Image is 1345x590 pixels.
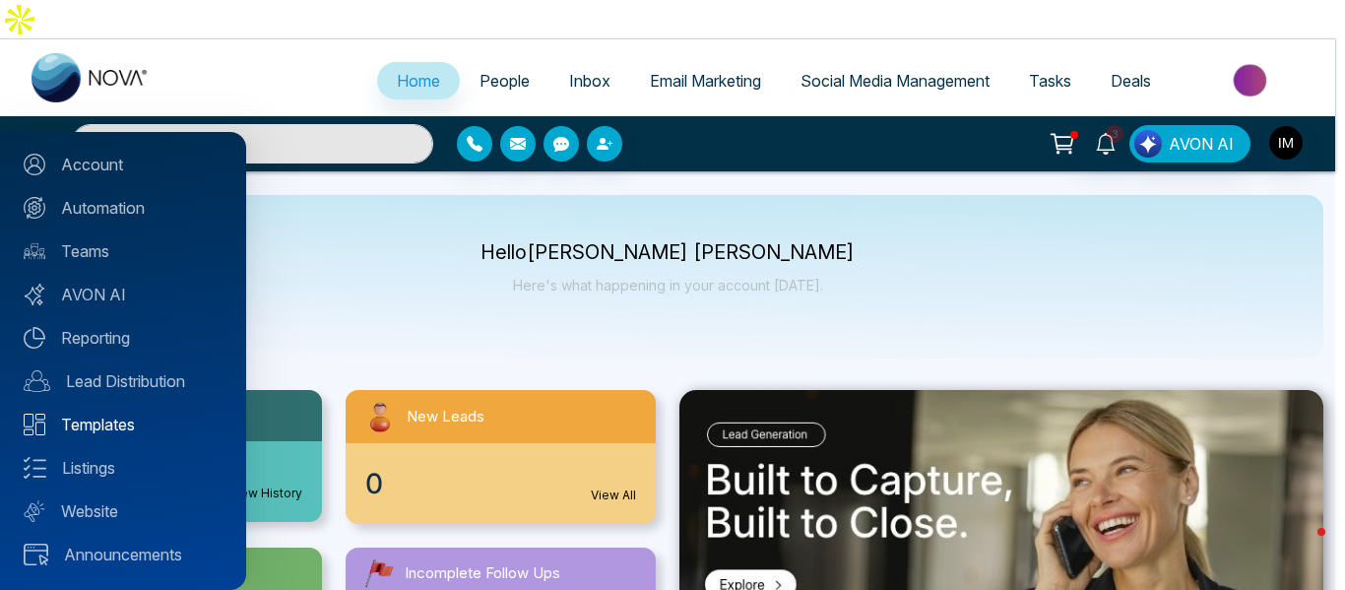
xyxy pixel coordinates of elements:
a: Templates [24,413,223,436]
img: Lead-dist.svg [24,370,50,392]
a: Website [24,499,223,523]
img: announcements.svg [24,544,48,565]
a: Teams [24,239,223,263]
img: Automation.svg [24,197,45,219]
img: Reporting.svg [24,327,45,349]
img: Listings.svg [24,457,46,479]
a: Announcements [24,543,223,566]
img: Avon-AI.svg [24,284,45,305]
img: team.svg [24,240,45,262]
a: Reporting [24,326,223,350]
a: Account [24,153,223,176]
a: AVON AI [24,283,223,306]
iframe: Intercom live chat [1278,523,1325,570]
img: Account.svg [24,154,45,175]
a: Automation [24,196,223,220]
img: Website.svg [24,500,45,522]
a: Listings [24,456,223,480]
img: Templates.svg [24,414,45,435]
a: Lead Distribution [24,369,223,393]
